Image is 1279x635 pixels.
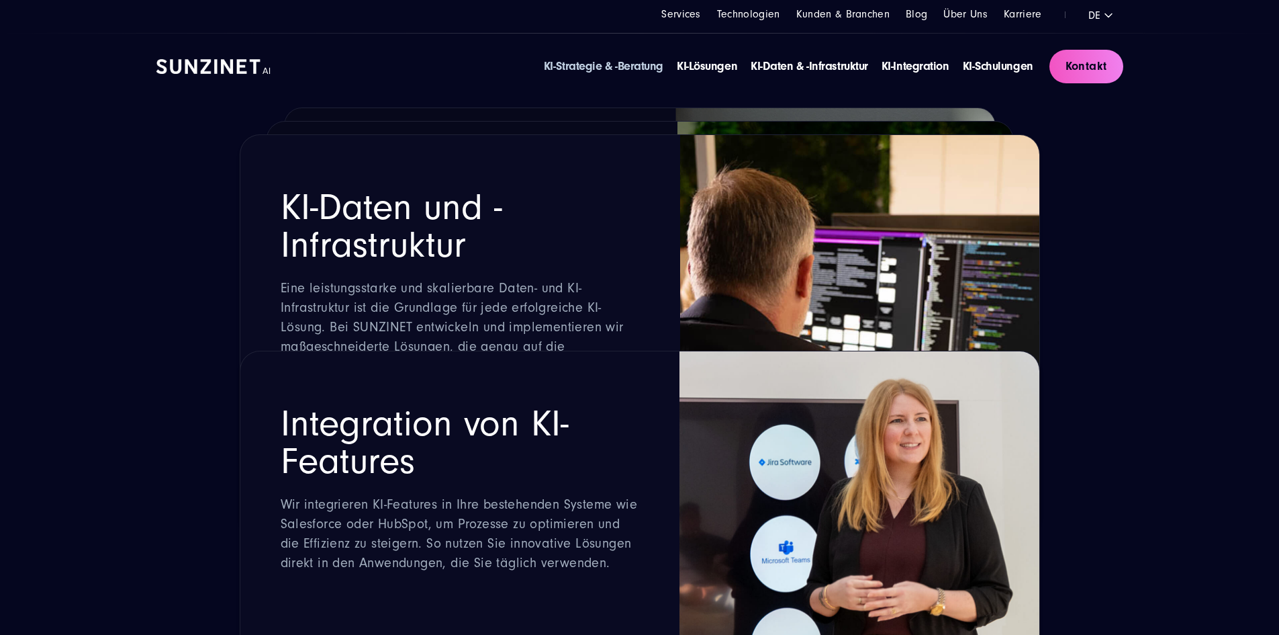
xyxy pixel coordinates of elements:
a: KI-Lösungen [677,59,737,73]
img: Mann sitzt vor zwei Monitoren mit Code und Software-Oberflächen und arbeitet konzentriert. | KI-A... [679,135,1039,534]
a: Karriere [1004,8,1042,20]
a: Über Uns [943,8,988,20]
div: Navigation Menu [544,58,1033,75]
a: Blog [906,8,927,20]
img: Zwei Männer sitzen an einem Tisch und schauen gemeinsam auf ein Tablet, beide lachen und wirken i... [675,108,994,463]
a: Kunden & Branchen [796,8,890,20]
a: KI-Integration [882,59,949,73]
img: SUNZINET AI Logo [156,59,271,74]
a: KI-Daten & -Infrastruktur [751,59,868,73]
a: KI-Strategie & -Beratung [544,59,663,73]
a: Services [661,8,701,20]
a: Kontakt [1049,50,1123,83]
div: Navigation Menu [661,7,1041,22]
a: Technologien [717,8,780,20]
p: Wir integrieren KI-Features in Ihre bestehenden Systeme wie Salesforce oder HubSpot, um Prozesse ... [281,495,640,573]
h2: Integration von KI-Features [281,405,640,480]
a: KI-Schulungen [963,59,1033,73]
p: Eine leistungsstarke und skalierbare Daten- und KI-Infrastruktur ist die Grundlage für jede erfol... [281,279,640,396]
h2: KI-Daten und -Infrastruktur [281,189,640,264]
